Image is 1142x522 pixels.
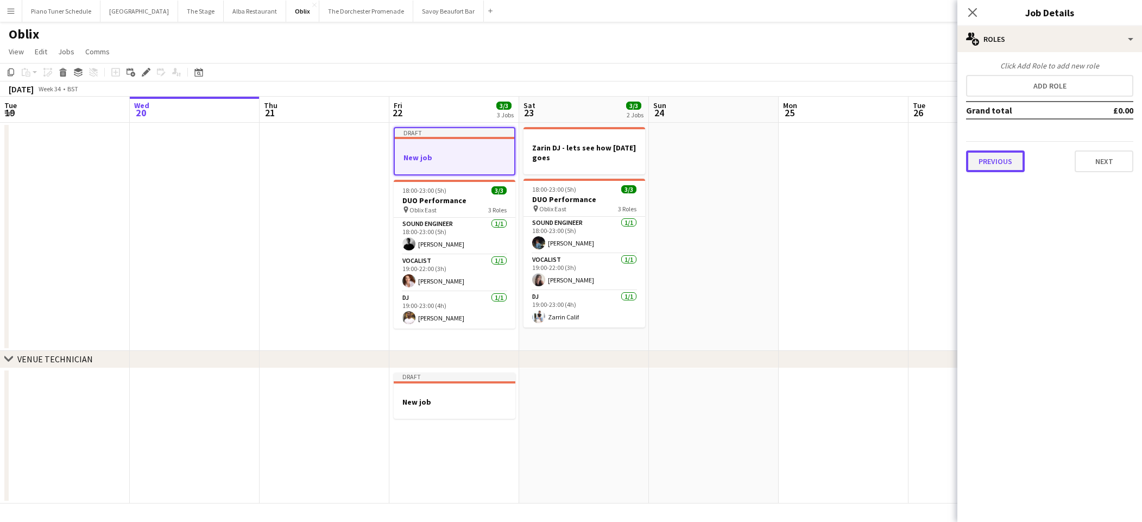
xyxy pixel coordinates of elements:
[627,111,643,119] div: 2 Jobs
[394,218,515,255] app-card-role: Sound Engineer1/118:00-23:00 (5h)[PERSON_NAME]
[395,153,514,162] h3: New job
[523,291,645,328] app-card-role: DJ1/119:00-23:00 (4h)Zarrin Calif
[17,354,93,364] div: VENUE TECHNICIAN
[523,100,535,110] span: Sat
[496,102,512,110] span: 3/3
[394,255,515,292] app-card-role: Vocalist1/119:00-22:00 (3h)[PERSON_NAME]
[30,45,52,59] a: Edit
[781,106,797,119] span: 25
[81,45,114,59] a: Comms
[523,254,645,291] app-card-role: Vocalist1/119:00-22:00 (3h)[PERSON_NAME]
[913,100,925,110] span: Tue
[54,45,79,59] a: Jobs
[9,26,39,42] h1: Oblix
[523,127,645,174] app-job-card: Zarin DJ - lets see how [DATE] goes
[523,179,645,328] app-job-card: 18:00-23:00 (5h)3/3DUO Performance Oblix East3 RolesSound Engineer1/118:00-23:00 (5h)[PERSON_NAME...
[491,186,507,194] span: 3/3
[394,292,515,329] app-card-role: DJ1/119:00-23:00 (4h)[PERSON_NAME]
[653,100,666,110] span: Sun
[9,47,24,56] span: View
[133,106,149,119] span: 20
[966,61,1133,71] div: Click Add Role to add new role
[85,47,110,56] span: Comms
[783,100,797,110] span: Mon
[224,1,286,22] button: Alba Restaurant
[532,185,576,193] span: 18:00-23:00 (5h)
[1075,150,1133,172] button: Next
[402,186,446,194] span: 18:00-23:00 (5h)
[67,85,78,93] div: BST
[394,373,515,381] div: Draft
[957,26,1142,52] div: Roles
[1082,102,1133,119] td: £0.00
[319,1,413,22] button: The Dorchester Promenade
[966,102,1082,119] td: Grand total
[621,185,636,193] span: 3/3
[626,102,641,110] span: 3/3
[409,206,437,214] span: Oblix East
[134,100,149,110] span: Wed
[392,106,402,119] span: 22
[264,100,277,110] span: Thu
[522,106,535,119] span: 23
[497,111,514,119] div: 3 Jobs
[35,47,47,56] span: Edit
[58,47,74,56] span: Jobs
[618,205,636,213] span: 3 Roles
[286,1,319,22] button: Oblix
[22,1,100,22] button: Piano Tuner Schedule
[652,106,666,119] span: 24
[394,373,515,419] app-job-card: DraftNew job
[3,106,17,119] span: 19
[523,143,645,162] h3: Zarin DJ - lets see how [DATE] goes
[523,194,645,204] h3: DUO Performance
[911,106,925,119] span: 26
[4,45,28,59] a: View
[394,180,515,329] app-job-card: 18:00-23:00 (5h)3/3DUO Performance Oblix East3 RolesSound Engineer1/118:00-23:00 (5h)[PERSON_NAME...
[523,217,645,254] app-card-role: Sound Engineer1/118:00-23:00 (5h)[PERSON_NAME]
[262,106,277,119] span: 21
[488,206,507,214] span: 3 Roles
[966,75,1133,97] button: Add role
[394,100,402,110] span: Fri
[957,5,1142,20] h3: Job Details
[394,196,515,205] h3: DUO Performance
[539,205,566,213] span: Oblix East
[394,397,515,407] h3: New job
[394,127,515,175] app-job-card: DraftNew job
[100,1,178,22] button: [GEOGRAPHIC_DATA]
[966,150,1025,172] button: Previous
[4,100,17,110] span: Tue
[395,128,514,137] div: Draft
[178,1,224,22] button: The Stage
[9,84,34,95] div: [DATE]
[36,85,63,93] span: Week 34
[413,1,484,22] button: Savoy Beaufort Bar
